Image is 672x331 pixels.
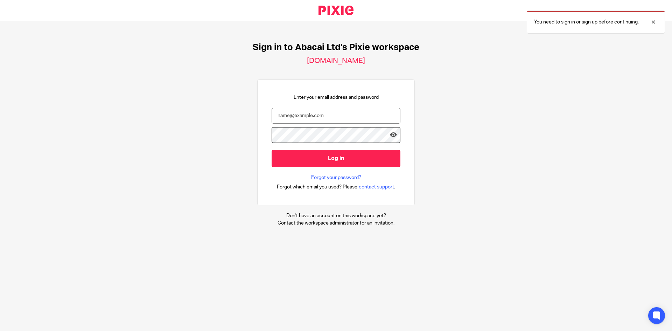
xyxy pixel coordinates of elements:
[278,220,394,227] p: Contact the workspace administrator for an invitation.
[272,108,400,124] input: name@example.com
[277,183,395,191] div: .
[253,42,419,53] h1: Sign in to Abacai Ltd's Pixie workspace
[311,174,361,181] a: Forgot your password?
[359,184,394,191] span: contact support
[272,150,400,167] input: Log in
[278,212,394,219] p: Don't have an account on this workspace yet?
[294,94,379,101] p: Enter your email address and password
[277,184,357,191] span: Forgot which email you used? Please
[307,56,365,65] h2: [DOMAIN_NAME]
[534,19,639,26] p: You need to sign in or sign up before continuing.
